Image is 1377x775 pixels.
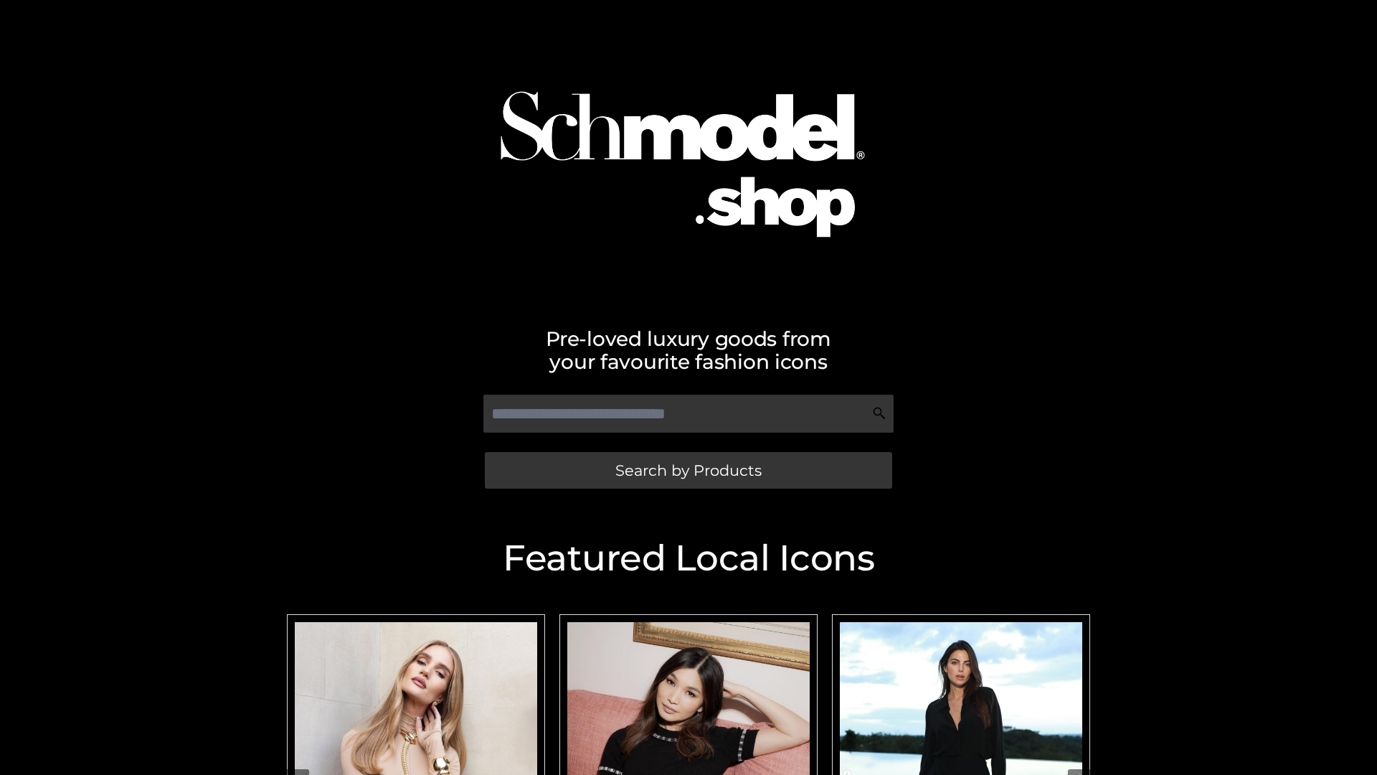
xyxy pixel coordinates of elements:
h2: Featured Local Icons​ [280,540,1097,576]
img: Search Icon [872,406,886,421]
span: Search by Products [615,463,762,478]
h2: Pre-loved luxury goods from your favourite fashion icons [280,327,1097,373]
a: Search by Products [485,452,892,489]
